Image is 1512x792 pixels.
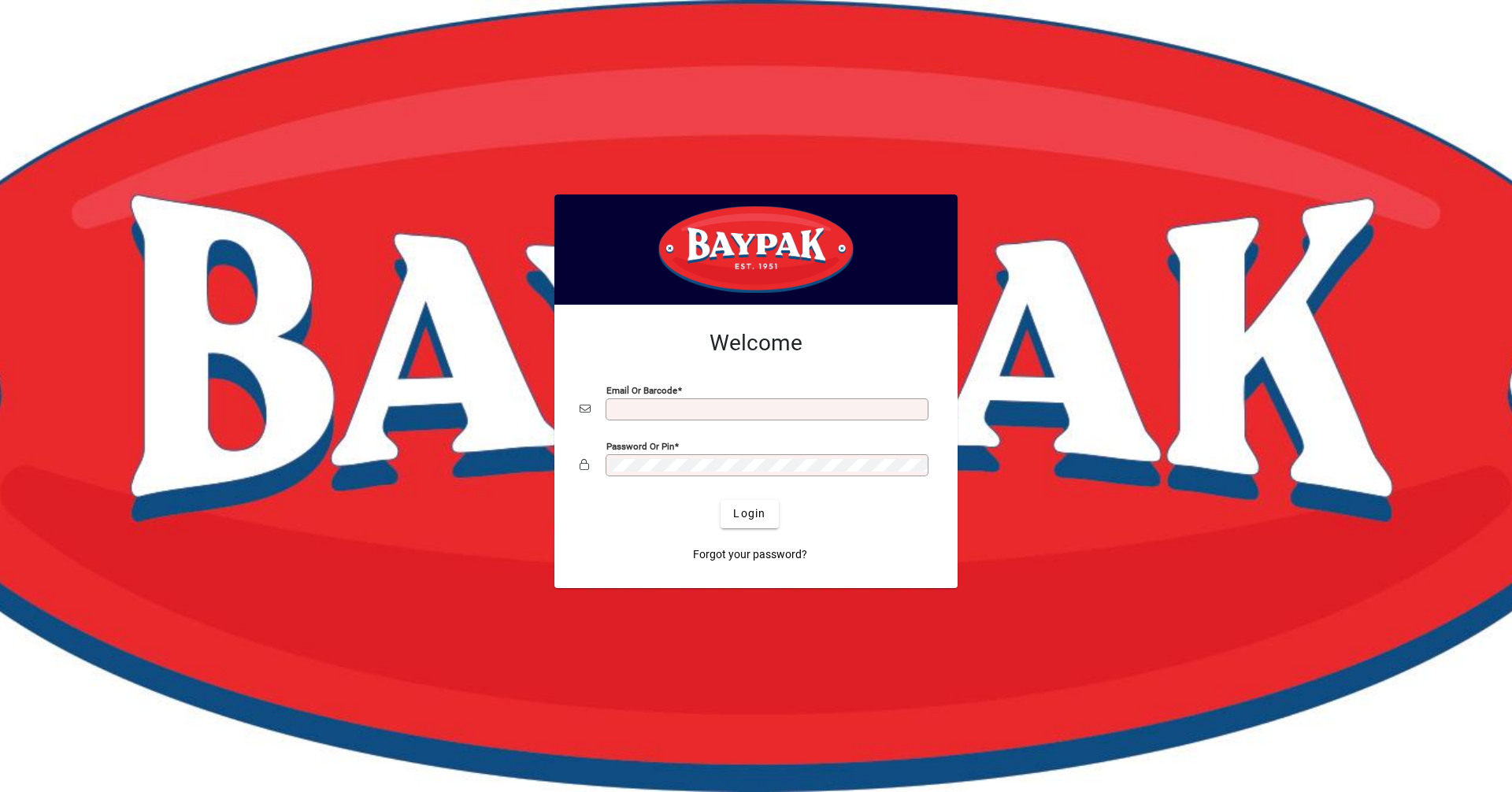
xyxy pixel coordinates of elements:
[733,505,765,522] span: Login
[687,541,813,569] a: Forgot your password?
[606,440,674,451] mat-label: Password or Pin
[693,546,807,563] span: Forgot your password?
[606,384,677,395] mat-label: Email or Barcode
[721,500,778,528] button: Login
[580,330,932,357] h2: Welcome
